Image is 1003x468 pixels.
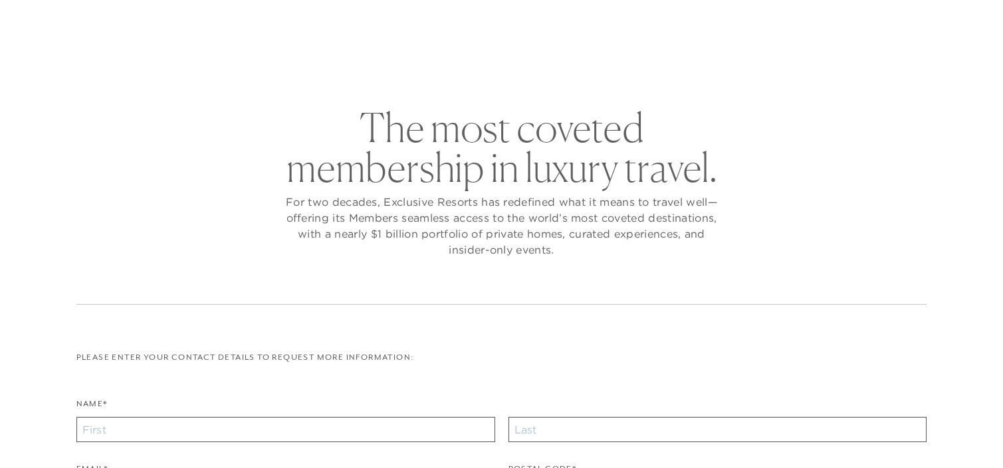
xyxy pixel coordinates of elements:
[42,15,100,27] a: Get Started
[76,398,108,417] label: Name*
[282,108,721,187] h2: The most coveted membership in luxury travel.
[471,42,553,81] a: Membership
[349,42,451,81] a: The Collection
[573,42,654,81] a: Community
[861,15,927,27] a: Member Login
[282,194,721,258] p: For two decades, Exclusive Resorts has redefined what it means to travel well—offering its Member...
[76,351,927,364] p: Please enter your contact details to request more information:
[508,417,927,442] input: Last
[76,417,495,442] input: First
